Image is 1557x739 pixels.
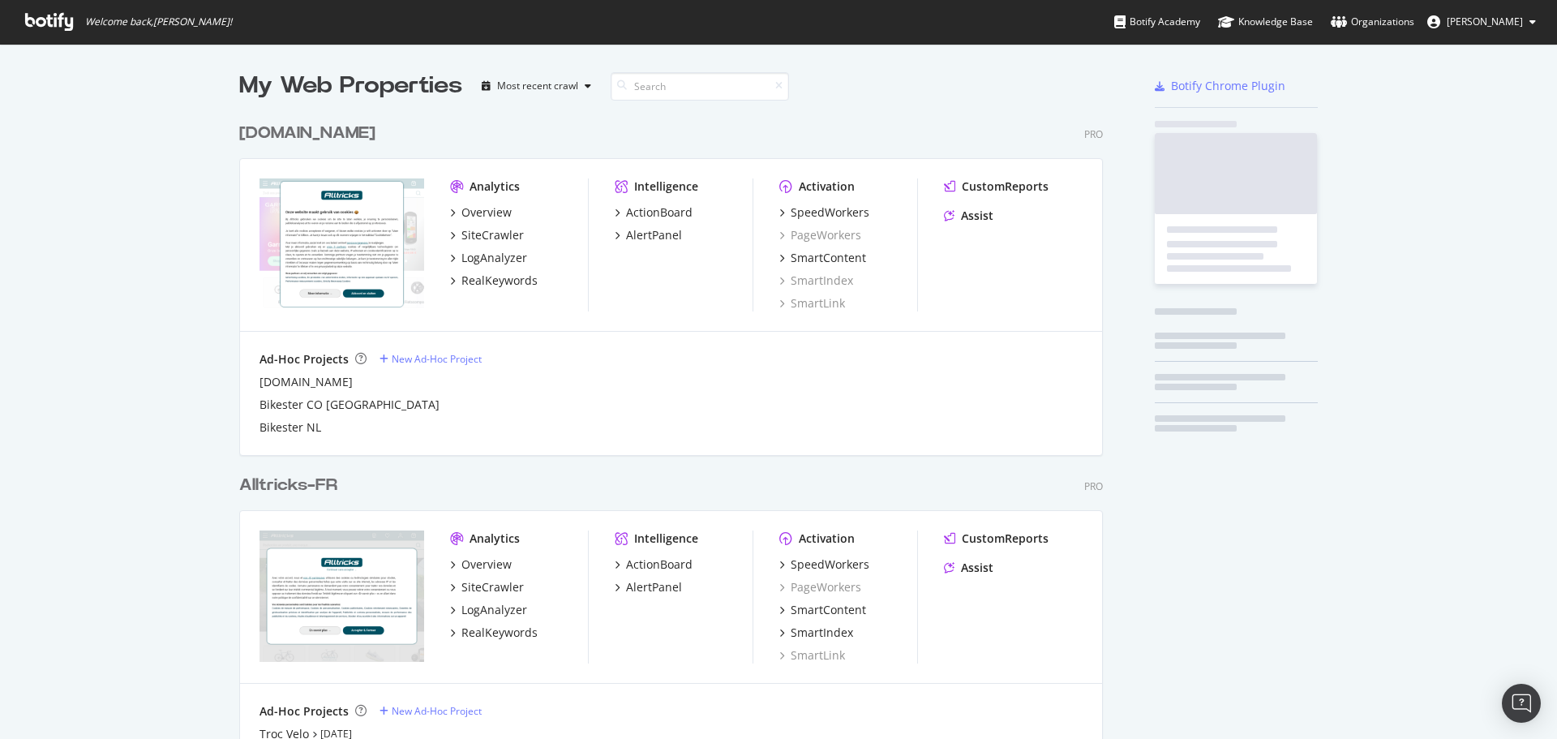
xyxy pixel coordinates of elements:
[450,273,538,289] a: RealKeywords
[944,531,1049,547] a: CustomReports
[392,704,482,718] div: New Ad-Hoc Project
[1155,78,1285,94] a: Botify Chrome Plugin
[475,73,598,99] button: Most recent crawl
[239,122,382,145] a: [DOMAIN_NAME]
[461,579,524,595] div: SiteCrawler
[779,647,845,664] a: SmartLink
[450,602,527,618] a: LogAnalyzer
[450,227,524,243] a: SiteCrawler
[239,474,337,497] div: Alltricks-FR
[626,204,693,221] div: ActionBoard
[1502,684,1541,723] div: Open Intercom Messenger
[779,273,853,289] a: SmartIndex
[634,531,698,547] div: Intelligence
[611,72,789,101] input: Search
[497,81,578,91] div: Most recent crawl
[779,295,845,311] a: SmartLink
[961,208,993,224] div: Assist
[450,625,538,641] a: RealKeywords
[791,250,866,266] div: SmartContent
[450,250,527,266] a: LogAnalyzer
[259,703,349,720] div: Ad-Hoc Projects
[259,397,440,413] a: Bikester CO [GEOGRAPHIC_DATA]
[779,602,866,618] a: SmartContent
[450,204,512,221] a: Overview
[791,204,869,221] div: SpeedWorkers
[239,122,375,145] div: [DOMAIN_NAME]
[259,531,424,662] img: alltricks.fr
[779,227,861,243] a: PageWorkers
[461,602,527,618] div: LogAnalyzer
[1414,9,1549,35] button: [PERSON_NAME]
[615,579,682,595] a: AlertPanel
[461,227,524,243] div: SiteCrawler
[779,625,853,641] a: SmartIndex
[944,560,993,576] a: Assist
[799,178,855,195] div: Activation
[461,273,538,289] div: RealKeywords
[259,351,349,367] div: Ad-Hoc Projects
[259,374,353,390] a: [DOMAIN_NAME]
[615,204,693,221] a: ActionBoard
[626,227,682,243] div: AlertPanel
[944,178,1049,195] a: CustomReports
[470,531,520,547] div: Analytics
[392,352,482,366] div: New Ad-Hoc Project
[380,704,482,718] a: New Ad-Hoc Project
[461,250,527,266] div: LogAnalyzer
[461,556,512,573] div: Overview
[626,579,682,595] div: AlertPanel
[615,227,682,243] a: AlertPanel
[779,250,866,266] a: SmartContent
[961,560,993,576] div: Assist
[799,531,855,547] div: Activation
[1218,14,1313,30] div: Knowledge Base
[259,419,321,436] a: Bikester NL
[1114,14,1200,30] div: Botify Academy
[239,70,462,102] div: My Web Properties
[239,474,344,497] a: Alltricks-FR
[461,625,538,641] div: RealKeywords
[626,556,693,573] div: ActionBoard
[791,556,869,573] div: SpeedWorkers
[380,352,482,366] a: New Ad-Hoc Project
[962,178,1049,195] div: CustomReports
[1171,78,1285,94] div: Botify Chrome Plugin
[791,625,853,641] div: SmartIndex
[1084,479,1103,493] div: Pro
[450,579,524,595] a: SiteCrawler
[461,204,512,221] div: Overview
[1447,15,1523,28] span: Antonin Anger
[944,208,993,224] a: Assist
[962,531,1049,547] div: CustomReports
[1084,127,1103,141] div: Pro
[259,178,424,310] img: alltricks.nl
[615,556,693,573] a: ActionBoard
[791,602,866,618] div: SmartContent
[634,178,698,195] div: Intelligence
[779,204,869,221] a: SpeedWorkers
[779,556,869,573] a: SpeedWorkers
[470,178,520,195] div: Analytics
[85,15,232,28] span: Welcome back, [PERSON_NAME] !
[779,579,861,595] a: PageWorkers
[450,556,512,573] a: Overview
[1331,14,1414,30] div: Organizations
